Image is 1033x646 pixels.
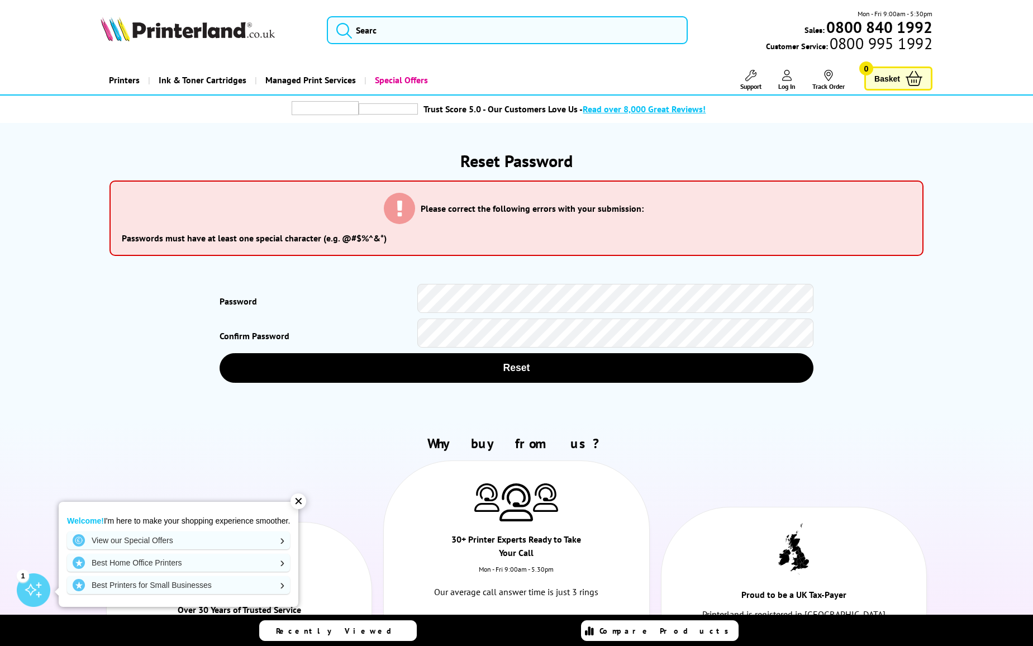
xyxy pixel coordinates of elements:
h3: Please correct the following errors with your submission: [421,203,644,214]
a: Best Printers for Small Businesses [67,576,290,594]
a: Compare Products [581,620,739,641]
strong: Welcome! [67,516,104,525]
div: 1 [17,569,29,582]
a: 0800 840 1992 [432,611,601,628]
a: 0800 840 1992 [825,22,932,32]
label: Confirm Password [220,324,417,348]
span: Ink & Toner Cartridges [159,66,246,94]
b: 0800 840 1992 [826,17,932,37]
a: Best Home Office Printers [67,554,290,572]
a: Track Order [812,70,845,91]
a: Basket 0 [864,66,932,91]
span: Read over 8,000 Great Reviews! [583,103,706,115]
a: Log In [778,70,796,91]
img: trustpilot rating [292,101,359,115]
span: Mon - Fri 9:00am - 5:30pm [858,8,932,19]
img: UK tax payer [778,523,809,574]
a: Managed Print Services [255,66,364,94]
div: Over 30 Years of Trusted Service [173,603,306,622]
label: Password [220,289,417,313]
div: Mon - Fri 9:00am - 5.30pm [384,565,649,585]
a: View our Special Offers [67,531,290,549]
img: Printer Experts [474,483,499,512]
img: Printerland Logo [101,17,275,41]
span: Compare Products [599,626,735,636]
span: Basket [874,71,900,86]
p: I'm here to make your shopping experience smoother. [67,516,290,526]
span: Sales: [804,25,825,35]
img: Printer Experts [533,483,558,512]
img: trustpilot rating [359,103,418,115]
div: Proud to be a UK Tax-Payer [727,588,860,607]
span: Log In [778,82,796,91]
a: Trust Score 5.0 - Our Customers Love Us -Read over 8,000 Great Reviews! [423,103,706,115]
a: Ink & Toner Cartridges [148,66,255,94]
a: Support [740,70,761,91]
a: Printers [101,66,148,94]
span: 0800 995 1992 [828,38,932,49]
img: Printer Experts [499,483,533,522]
h1: Reset Password [110,150,923,172]
span: 0 [859,61,873,75]
a: Special Offers [364,66,436,94]
span: Recently Viewed [276,626,403,636]
span: Support [740,82,761,91]
span: Reset [237,362,796,374]
button: Reset [220,353,813,383]
a: Printerland Logo [101,17,313,44]
li: Passwords must have at least one special character (e.g. @#$%^&*) [122,232,911,244]
div: ✕ [291,493,306,509]
p: Our average call answer time is just 3 rings [423,585,609,600]
a: Recently Viewed [259,620,417,641]
span: Customer Service: [766,38,932,51]
h2: Why buy from us? [101,435,932,452]
div: 30+ Printer Experts Ready to Take Your Call [450,533,583,565]
input: Searc [327,16,688,44]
